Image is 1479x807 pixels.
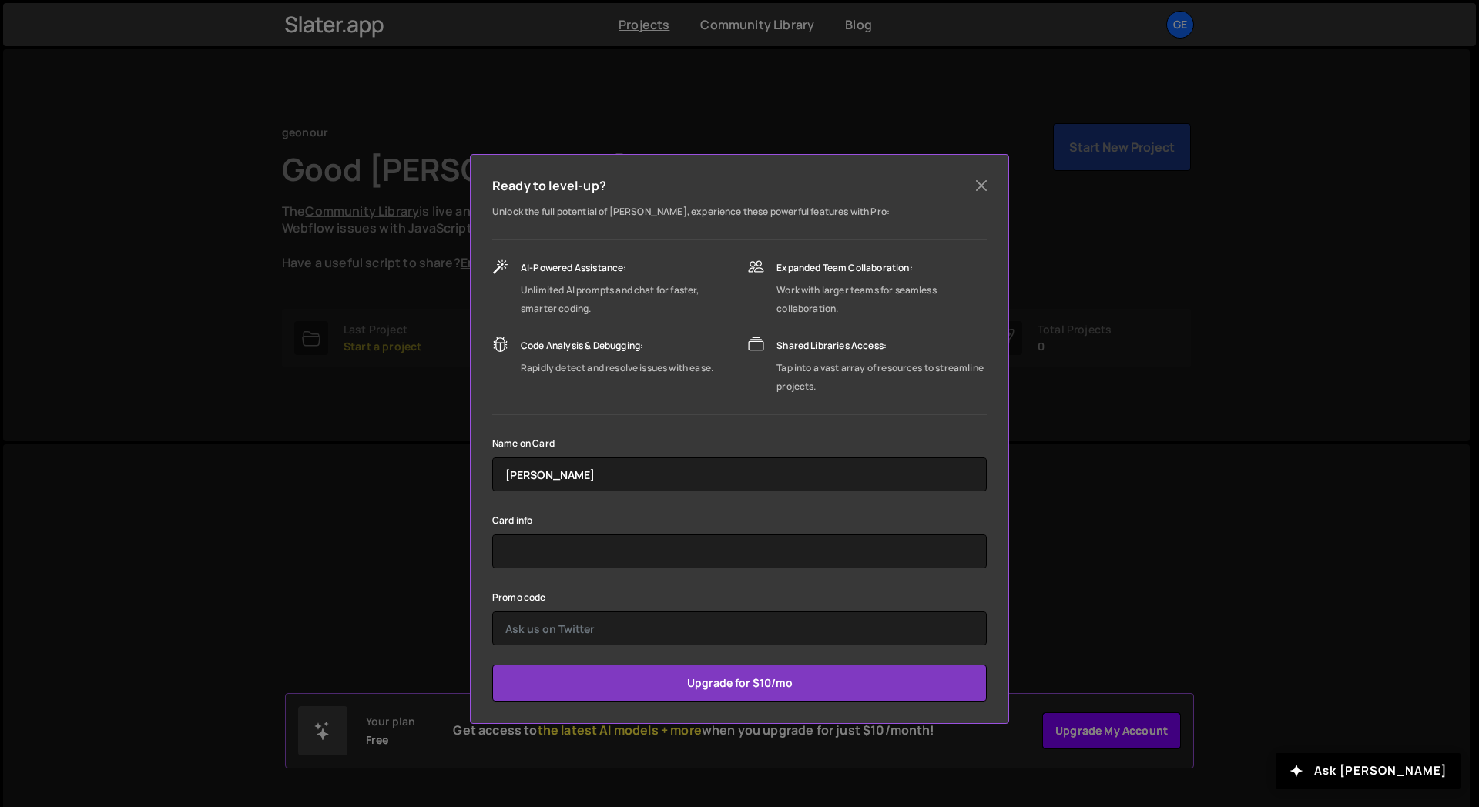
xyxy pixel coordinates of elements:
p: Unlock the full potential of [PERSON_NAME], experience these powerful features with Pro: [492,203,987,221]
div: Code Analysis & Debugging: [521,337,713,355]
div: Shared Libraries Access: [776,337,987,355]
input: Ask us on Twitter [492,611,987,645]
div: AI-Powered Assistance: [521,259,733,277]
label: Card info [492,513,532,528]
h5: Ready to level-up? [492,176,606,195]
label: Name on Card [492,436,555,451]
button: Ask [PERSON_NAME] [1276,753,1461,789]
div: Work with larger teams for seamless collaboration. [776,281,987,318]
input: Kelly Slater [492,457,987,491]
button: Close [970,174,993,197]
div: Tap into a vast array of resources to streamline projects. [776,359,987,396]
input: Upgrade for $10/mo [492,665,987,702]
iframe: Secure card payment input frame [505,534,974,568]
div: Unlimited AI prompts and chat for faster, smarter coding. [521,281,733,318]
label: Promo code [492,590,546,605]
div: Expanded Team Collaboration: [776,259,987,277]
div: Rapidly detect and resolve issues with ease. [521,359,713,377]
